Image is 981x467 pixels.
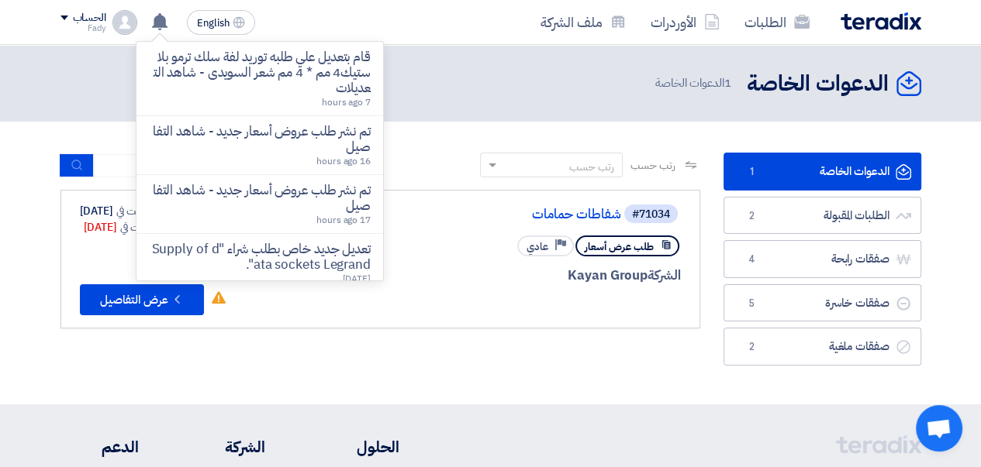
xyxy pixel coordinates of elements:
a: الطلبات المقبولة2 [724,197,921,235]
span: 17 hours ago [316,213,371,227]
div: Fady [60,24,106,33]
button: English [187,10,255,35]
li: الدعم [60,435,139,458]
li: الحلول [312,435,399,458]
span: 1 [724,74,731,91]
div: #71034 [632,209,670,220]
a: الدعوات الخاصة1 [724,153,921,191]
button: عرض التفاصيل [80,284,204,315]
input: ابحث بعنوان أو رقم الطلب [94,154,311,177]
a: صفقات رابحة4 [724,240,921,278]
div: [DATE] [80,203,176,219]
span: عادي [527,239,548,254]
div: Open chat [916,405,962,452]
img: profile_test.png [112,10,137,35]
li: الشركة [185,435,265,458]
span: الشركة [648,266,681,285]
span: 7 hours ago [322,95,371,109]
span: 1 [743,164,762,180]
span: الدعوات الخاصة [655,74,734,92]
a: صفقات ملغية2 [724,328,921,366]
span: 2 [743,208,762,224]
span: [DATE] [342,272,370,286]
div: الحساب [73,12,106,25]
span: 5 [743,296,762,311]
div: [DATE] [84,219,176,235]
a: ملف الشركة [528,4,638,40]
div: Kayan Group [308,266,681,286]
span: رتب حسب [630,157,675,173]
a: صفقات خاسرة5 [724,284,921,322]
p: تم نشر طلب عروض أسعار جديد - شاهد التفاصيل [149,124,371,155]
p: قام بتعديل علي طلبه توريد لفة سلك ترمو بلاستيك4 مم * 4 مم شعر السويدى - شاهد التعديلات [149,50,371,96]
span: أنشئت في [116,203,154,219]
p: تعديل جديد خاص بطلب شراء "Supply of data sockets Legrand". [149,242,371,273]
span: 2 [743,339,762,355]
a: الأوردرات [638,4,732,40]
span: English [197,18,230,29]
p: تم نشر طلب عروض أسعار جديد - شاهد التفاصيل [149,183,371,214]
span: طلب عرض أسعار [585,239,654,254]
span: إنتهت في [120,219,154,235]
a: شفاطات حمامات [311,208,621,221]
div: رتب حسب [569,159,614,175]
span: 4 [743,252,762,267]
span: 16 hours ago [316,154,371,168]
h2: الدعوات الخاصة [747,69,889,99]
a: الطلبات [732,4,822,40]
img: Teradix logo [841,12,921,30]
